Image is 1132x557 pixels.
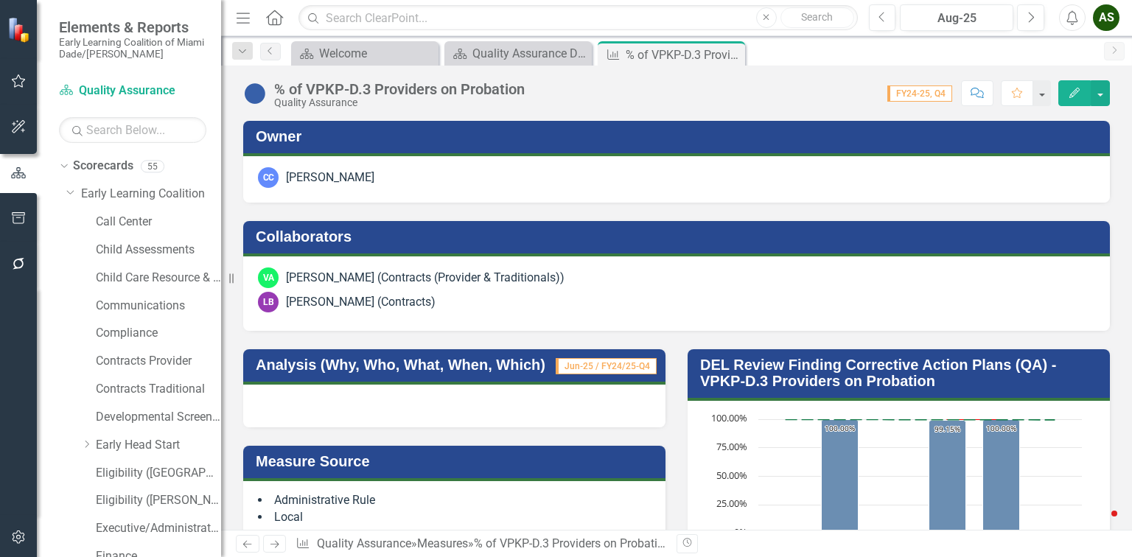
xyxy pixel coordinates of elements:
[96,465,221,482] a: Eligibility ([GEOGRAPHIC_DATA])
[258,292,279,312] div: LB
[256,453,658,469] h3: Measure Source
[1093,4,1119,31] button: AS
[986,423,1016,433] text: 100.00%
[274,493,375,507] span: Administrative Rule
[296,536,665,553] div: » »
[900,4,1013,31] button: Aug-25
[286,169,374,186] div: [PERSON_NAME]
[825,423,855,433] text: 100.00%
[59,18,206,36] span: Elements & Reports
[141,160,164,172] div: 55
[59,83,206,99] a: Quality Assurance
[258,167,279,188] div: CC
[256,128,1103,144] h3: Owner
[317,536,411,550] a: Quality Assurance
[73,158,133,175] a: Scorecards
[1082,507,1117,542] iframe: Intercom live chat
[274,97,525,108] div: Quality Assurance
[96,270,221,287] a: Child Care Resource & Referral (CCR&R)
[7,17,33,43] img: ClearPoint Strategy
[96,381,221,398] a: Contracts Traditional
[716,497,747,510] text: 25.00%
[96,520,221,537] a: Executive/Administrative
[822,420,859,534] path: FY23-24, Q4, 100. Actual.
[474,536,671,550] div: % of VPKP-D.3 Providers on Probation
[96,353,221,370] a: Contracts Provider
[887,85,952,102] span: FY24-25, Q4
[780,7,854,28] button: Search
[274,81,525,97] div: % of VPKP-D.3 Providers on Probation
[96,409,221,426] a: Developmental Screening Compliance
[96,242,221,259] a: Child Assessments
[319,44,435,63] div: Welcome
[556,358,657,374] span: Jun-25 / FY24/25-Q4
[96,437,221,454] a: Early Head Start
[298,5,857,31] input: Search ClearPoint...
[286,294,436,311] div: [PERSON_NAME] (Contracts)
[801,11,833,23] span: Search
[96,492,221,509] a: Eligibility ([PERSON_NAME])
[700,357,1103,389] h3: DEL Review Finding Corrective Action Plans (QA) - VPKP-D.3 Providers on Probation
[711,411,747,424] text: 100.00%
[295,44,435,63] a: Welcome
[905,10,1008,27] div: Aug-25
[934,424,960,434] text: 99.15%
[96,214,221,231] a: Call Center
[286,270,565,287] div: [PERSON_NAME] (Contracts (Provider & Traditionals))
[734,525,747,539] text: 0%
[256,357,553,373] h3: Analysis (Why, Who, What, When, Which)
[243,82,267,105] img: No Information
[81,186,221,203] a: Early Learning Coalition
[274,510,303,524] span: Local
[448,44,588,63] a: Quality Assurance Dashboard
[417,536,468,550] a: Measures
[258,267,279,288] div: VA
[626,46,741,64] div: % of VPKP-D.3 Providers on Probation
[256,228,1103,245] h3: Collaborators
[96,298,221,315] a: Communications
[472,44,588,63] div: Quality Assurance Dashboard
[716,469,747,482] text: 50.00%
[716,440,747,453] text: 75.00%
[983,420,1020,534] path: FY24-25, Q3, 100. Actual.
[929,421,966,534] path: FY24/25, Q2, 99.15. Actual.
[59,36,206,60] small: Early Learning Coalition of Miami Dade/[PERSON_NAME]
[59,117,206,143] input: Search Below...
[96,325,221,342] a: Compliance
